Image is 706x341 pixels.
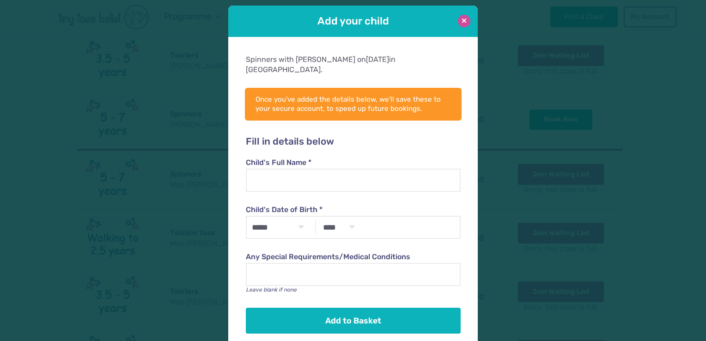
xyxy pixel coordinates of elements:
button: Add to Basket [246,308,460,334]
h1: Add your child [254,14,452,28]
h2: Fill in details below [246,136,460,148]
label: Child's Date of Birth * [246,205,460,215]
p: Leave blank if none [246,286,460,294]
p: Once you've added the details below, we'll save these to your secure account, to speed up future ... [256,95,451,113]
label: Any Special Requirements/Medical Conditions [246,252,460,262]
label: Child's Full Name * [246,158,460,168]
span: [DATE] [366,55,389,64]
div: Spinners with [PERSON_NAME] on in [GEOGRAPHIC_DATA]. [246,55,460,75]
